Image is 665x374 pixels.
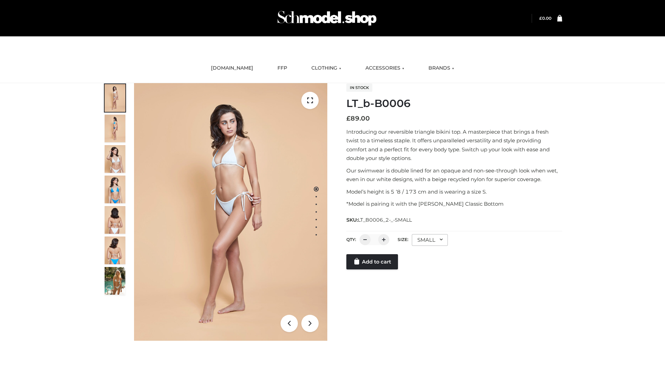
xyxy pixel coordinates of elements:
img: ArielClassicBikiniTop_CloudNine_AzureSky_OW114ECO_2-scaled.jpg [105,115,125,142]
img: ArielClassicBikiniTop_CloudNine_AzureSky_OW114ECO_3-scaled.jpg [105,145,125,173]
p: *Model is pairing it with the [PERSON_NAME] Classic Bottom [346,199,562,208]
a: [DOMAIN_NAME] [206,61,258,76]
span: In stock [346,83,372,92]
a: Add to cart [346,254,398,269]
a: BRANDS [423,61,459,76]
bdi: 89.00 [346,115,370,122]
div: SMALL [412,234,448,246]
a: £0.00 [539,16,551,21]
img: ArielClassicBikiniTop_CloudNine_AzureSky_OW114ECO_8-scaled.jpg [105,237,125,264]
label: QTY: [346,237,356,242]
p: Our swimwear is double lined for an opaque and non-see-through look when wet, even in our white d... [346,166,562,184]
h1: LT_b-B0006 [346,97,562,110]
span: £ [346,115,351,122]
bdi: 0.00 [539,16,551,21]
img: ArielClassicBikiniTop_CloudNine_AzureSky_OW114ECO_1 [134,83,327,341]
label: Size: [398,237,408,242]
span: SKU: [346,216,413,224]
p: Introducing our reversible triangle bikini top. A masterpiece that brings a fresh twist to a time... [346,127,562,163]
a: FFP [272,61,292,76]
img: ArielClassicBikiniTop_CloudNine_AzureSky_OW114ECO_7-scaled.jpg [105,206,125,234]
a: CLOTHING [306,61,346,76]
p: Model’s height is 5 ‘8 / 173 cm and is wearing a size S. [346,187,562,196]
img: ArielClassicBikiniTop_CloudNine_AzureSky_OW114ECO_1-scaled.jpg [105,84,125,112]
img: Arieltop_CloudNine_AzureSky2.jpg [105,267,125,295]
span: LT_B0006_2-_-SMALL [358,217,412,223]
img: ArielClassicBikiniTop_CloudNine_AzureSky_OW114ECO_4-scaled.jpg [105,176,125,203]
img: Schmodel Admin 964 [275,5,379,32]
a: ACCESSORIES [360,61,409,76]
span: £ [539,16,542,21]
